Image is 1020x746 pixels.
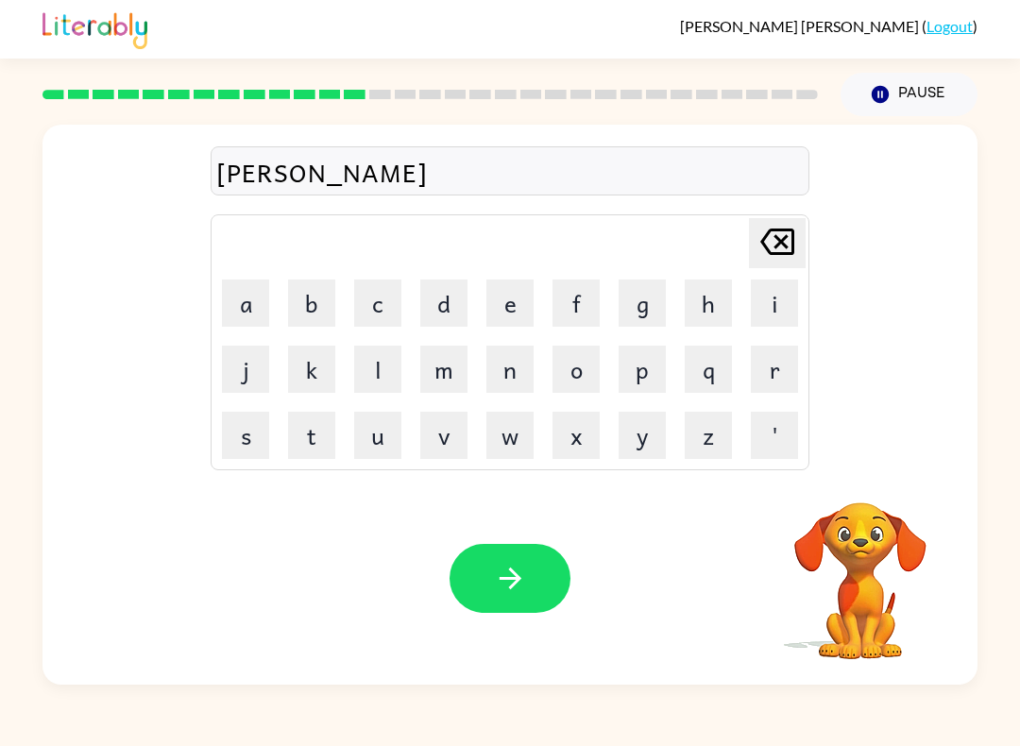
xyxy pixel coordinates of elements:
[552,280,600,327] button: f
[222,412,269,459] button: s
[751,346,798,393] button: r
[619,346,666,393] button: p
[222,346,269,393] button: j
[680,17,922,35] span: [PERSON_NAME] [PERSON_NAME]
[685,412,732,459] button: z
[685,346,732,393] button: q
[420,346,467,393] button: m
[619,412,666,459] button: y
[751,412,798,459] button: '
[486,412,534,459] button: w
[619,280,666,327] button: g
[420,280,467,327] button: d
[685,280,732,327] button: h
[354,412,401,459] button: u
[288,280,335,327] button: b
[354,346,401,393] button: l
[420,412,467,459] button: v
[552,346,600,393] button: o
[552,412,600,459] button: x
[486,346,534,393] button: n
[926,17,973,35] a: Logout
[354,280,401,327] button: c
[216,152,804,192] div: [PERSON_NAME]
[486,280,534,327] button: e
[288,346,335,393] button: k
[222,280,269,327] button: a
[751,280,798,327] button: i
[42,8,147,49] img: Literably
[766,473,955,662] video: Your browser must support playing .mp4 files to use Literably. Please try using another browser.
[288,412,335,459] button: t
[680,17,977,35] div: ( )
[841,73,977,116] button: Pause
